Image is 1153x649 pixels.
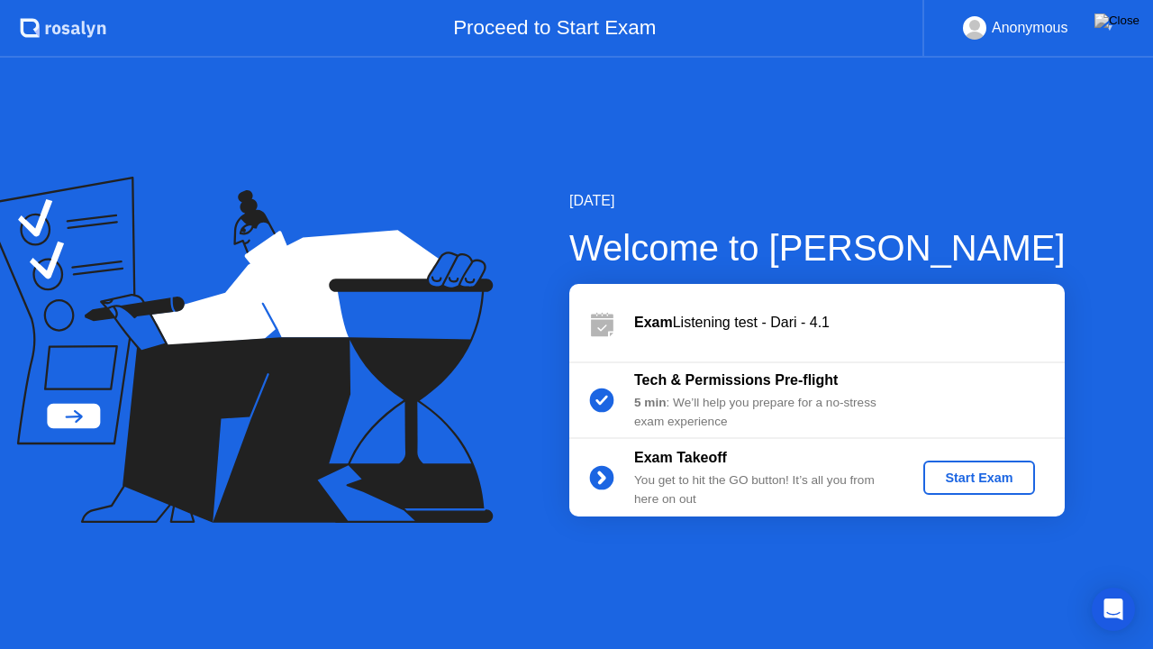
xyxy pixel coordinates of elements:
[634,450,727,465] b: Exam Takeoff
[1092,588,1135,631] div: Open Intercom Messenger
[634,312,1065,334] div: Listening test - Dari - 4.1
[992,16,1068,40] div: Anonymous
[634,396,667,409] b: 5 min
[634,471,894,508] div: You get to hit the GO button! It’s all you from here on out
[569,190,1066,212] div: [DATE]
[634,315,673,330] b: Exam
[923,461,1034,495] button: Start Exam
[634,372,838,388] b: Tech & Permissions Pre-flight
[1094,14,1139,28] img: Close
[569,221,1066,275] div: Welcome to [PERSON_NAME]
[931,471,1027,485] div: Start Exam
[634,394,894,431] div: : We’ll help you prepare for a no-stress exam experience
